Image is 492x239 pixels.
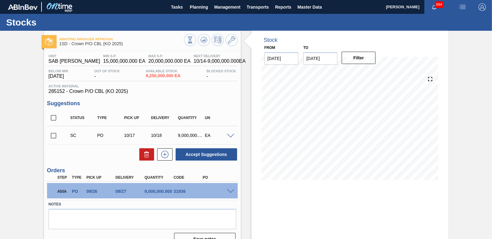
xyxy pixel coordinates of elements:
[69,133,98,138] div: Suggestion Created
[114,189,146,194] div: 09/27/2025
[184,34,196,46] button: Stocks Overview
[173,148,238,161] div: Accept Suggestions
[172,175,204,180] div: Code
[49,74,68,79] span: [DATE]
[58,189,69,194] p: AMA
[435,1,443,8] span: 994
[198,34,210,46] button: Update Chart
[247,3,269,11] span: Transports
[49,200,236,209] label: Notes
[177,116,206,120] div: Quantity
[154,148,173,161] div: New suggestion
[194,58,246,64] span: 10/14 - 9,000,000.000 EA
[146,74,181,78] span: 9,250,000.000 EA
[194,54,246,58] span: Next Delivery
[93,69,121,79] div: -
[225,34,238,46] button: Go to Master Data / General
[149,54,191,58] span: MAX S.P.
[303,46,308,50] label: to
[96,133,125,138] div: Purchase order
[212,34,224,46] button: Schedule Inventory
[201,175,233,180] div: PO
[123,116,152,120] div: Pick up
[478,3,486,11] img: Logout
[96,116,125,120] div: Type
[47,100,238,107] h3: Suggestions
[69,116,98,120] div: Status
[214,3,240,11] span: Management
[459,3,466,11] img: userActions
[56,175,71,180] div: Step
[275,3,291,11] span: Reports
[70,189,85,194] div: Purchase order
[6,19,115,26] h1: Stocks
[264,52,299,65] input: mm/dd/yyyy
[47,167,238,174] h3: Orders
[207,69,236,73] span: Blocked Stock
[303,52,337,65] input: mm/dd/yyyy
[103,58,145,64] span: 15,000,000.000 EA
[56,185,71,198] div: Awaiting Manager Approval
[143,175,175,180] div: Quantity
[149,58,191,64] span: 20,000,000.000 EA
[59,42,184,46] span: 1SD - Crown P/O CBL (KO 2025)
[94,69,120,73] span: Out Of Stock
[149,116,179,120] div: Delivery
[146,69,181,73] span: Available Stock
[203,116,233,120] div: UN
[297,3,322,11] span: Master Data
[176,148,237,161] button: Accept Suggestions
[143,189,175,194] div: 9,000,000.000
[8,4,38,10] img: TNhmsLtSVTkK8tSr43FrP2fwEKptu5GPRR3wAAAABJRU5ErkJggg==
[203,133,233,138] div: EA
[172,189,204,194] div: 31936
[123,133,152,138] div: 10/17/2025
[49,58,100,64] span: SAB [PERSON_NAME]
[264,37,278,43] div: Stock
[49,54,100,58] span: Unit
[85,189,117,194] div: 09/26/2025
[59,37,184,41] span: Awaiting Manager Approval
[170,3,184,11] span: Tasks
[424,3,444,11] button: Notifications
[45,38,53,46] img: Ícone
[205,69,238,79] div: -
[149,133,179,138] div: 10/18/2025
[190,3,208,11] span: Planning
[85,175,117,180] div: Pick up
[177,133,206,138] div: 9,000,000.000
[49,69,68,73] span: Below Min
[342,52,376,64] button: Filter
[136,148,154,161] div: Delete Suggestions
[49,89,236,94] span: 285152 - Crown P/O CBL (KO 2025)
[114,175,146,180] div: Delivery
[264,46,275,50] label: From
[70,175,85,180] div: Type
[103,54,145,58] span: MIN S.P.
[49,84,236,88] span: Active Material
